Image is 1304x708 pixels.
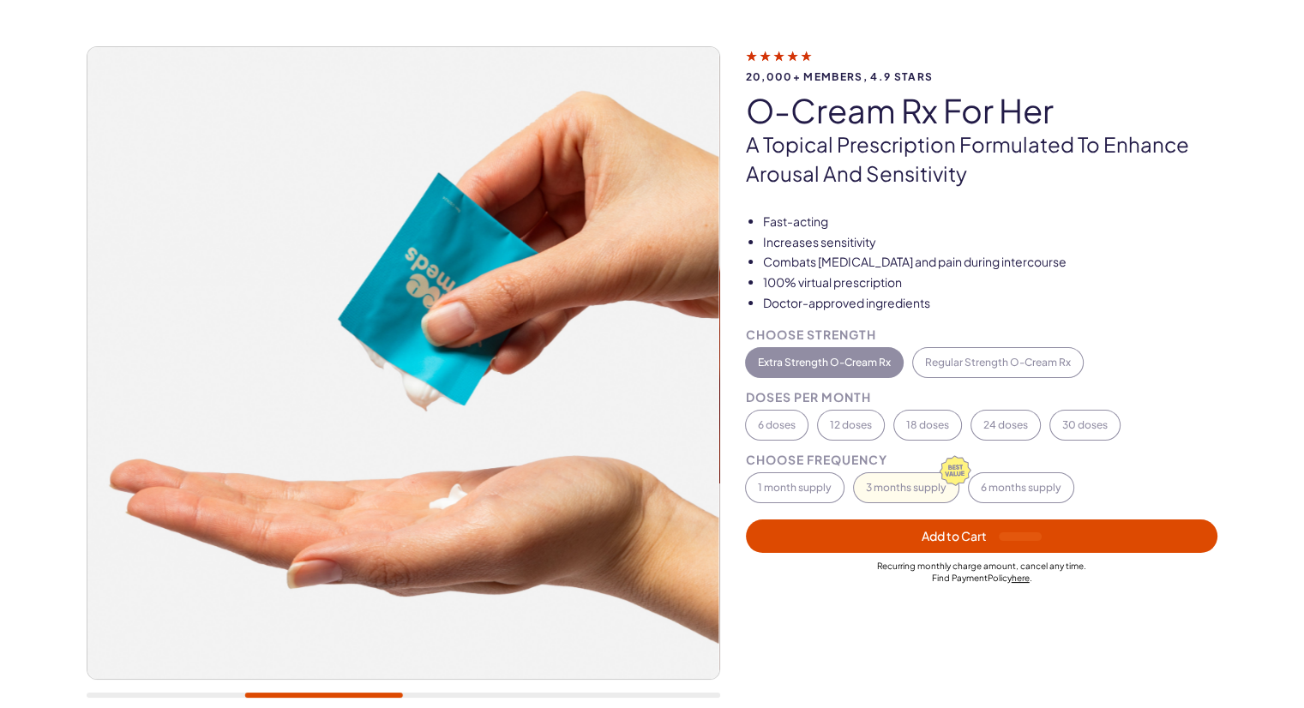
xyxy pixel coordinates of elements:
[746,560,1218,584] div: Recurring monthly charge amount , cancel any time. Policy .
[922,528,1042,543] span: Add to Cart
[746,130,1218,188] p: A topical prescription formulated to enhance arousal and sensitivity
[763,254,1218,271] li: Combats [MEDICAL_DATA] and pain during intercourse
[746,71,1218,82] span: 20,000+ members, 4.9 stars
[746,519,1218,553] button: Add to Cart
[932,573,988,583] span: Find Payment
[746,48,1218,82] a: 20,000+ members, 4.9 stars
[763,295,1218,312] li: Doctor-approved ingredients
[746,93,1218,129] h1: O-Cream Rx for Her
[87,47,718,679] img: O-Cream Rx for Her
[763,274,1218,291] li: 100% virtual prescription
[1012,573,1030,583] a: here
[763,213,1218,231] li: Fast-acting
[763,234,1218,251] li: Increases sensitivity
